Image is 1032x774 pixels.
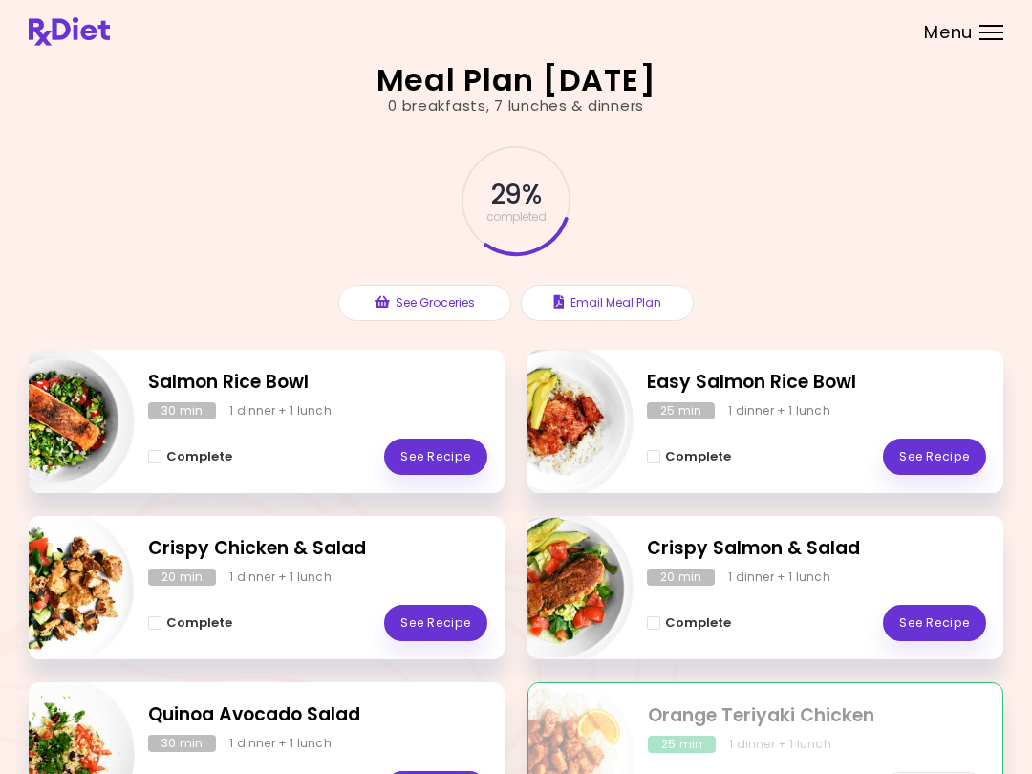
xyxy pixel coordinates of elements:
div: 1 dinner + 1 lunch [729,736,831,753]
button: Email Meal Plan [521,285,694,321]
h2: Quinoa Avocado Salad [148,701,487,729]
div: 1 dinner + 1 lunch [229,569,332,586]
img: Info - Crispy Salmon & Salad [475,508,634,667]
h2: Crispy Salmon & Salad [647,535,986,563]
h2: Meal Plan [DATE] [376,65,656,96]
div: 1 dinner + 1 lunch [229,735,332,752]
button: Complete - Easy Salmon Rice Bowl [647,445,731,468]
h2: Salmon Rice Bowl [148,369,487,397]
div: 25 min [648,736,716,753]
div: 30 min [148,735,216,752]
img: Info - Easy Salmon Rice Bowl [475,342,634,501]
button: Complete - Crispy Salmon & Salad [647,612,731,634]
div: 25 min [647,402,715,419]
a: See Recipe - Easy Salmon Rice Bowl [883,439,986,475]
button: See Groceries [338,285,511,321]
span: 29 % [491,179,540,211]
span: Complete [166,615,232,631]
h2: Crispy Chicken & Salad [148,535,487,563]
a: See Recipe - Crispy Chicken & Salad [384,605,487,641]
a: See Recipe - Crispy Salmon & Salad [883,605,986,641]
span: Menu [924,24,973,41]
div: 1 dinner + 1 lunch [728,402,830,419]
div: 20 min [647,569,715,586]
span: Complete [665,449,731,464]
button: Complete - Salmon Rice Bowl [148,445,232,468]
span: Complete [665,615,731,631]
div: 30 min [148,402,216,419]
h2: Orange Teriyaki Chicken [648,702,985,730]
a: See Recipe - Salmon Rice Bowl [384,439,487,475]
span: completed [486,211,547,223]
span: Complete [166,449,232,464]
div: 1 dinner + 1 lunch [229,402,332,419]
div: 20 min [148,569,216,586]
div: 1 dinner + 1 lunch [728,569,830,586]
button: Complete - Crispy Chicken & Salad [148,612,232,634]
div: 0 breakfasts , 7 lunches & dinners [388,96,644,118]
h2: Easy Salmon Rice Bowl [647,369,986,397]
img: RxDiet [29,17,110,46]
